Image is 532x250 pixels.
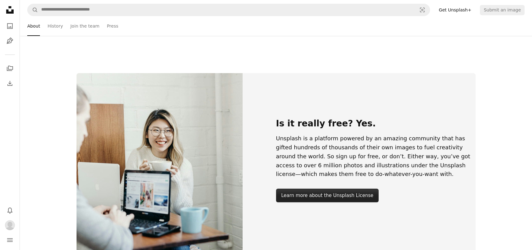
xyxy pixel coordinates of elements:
a: History [47,16,63,36]
button: Submit an image [480,5,525,15]
a: Photos [4,20,16,32]
a: Join the team [70,16,99,36]
button: Visual search [415,4,430,16]
button: Profile [4,219,16,231]
button: Menu [4,234,16,246]
a: Learn more about the Unsplash License [276,189,379,202]
a: Illustrations [4,35,16,47]
form: Find visuals sitewide [27,4,430,16]
a: Download History [4,77,16,90]
button: Search Unsplash [28,4,38,16]
a: Home — Unsplash [4,4,16,17]
a: Get Unsplash+ [435,5,475,15]
a: Collections [4,62,16,75]
p: Unsplash is a platform powered by an amazing community that has gifted hundreds of thousands of t... [276,134,476,179]
h5: Is it really free? Yes. [276,118,476,129]
button: Notifications [4,204,16,217]
img: Avatar of user James Radke [5,220,15,230]
a: Press [107,16,118,36]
